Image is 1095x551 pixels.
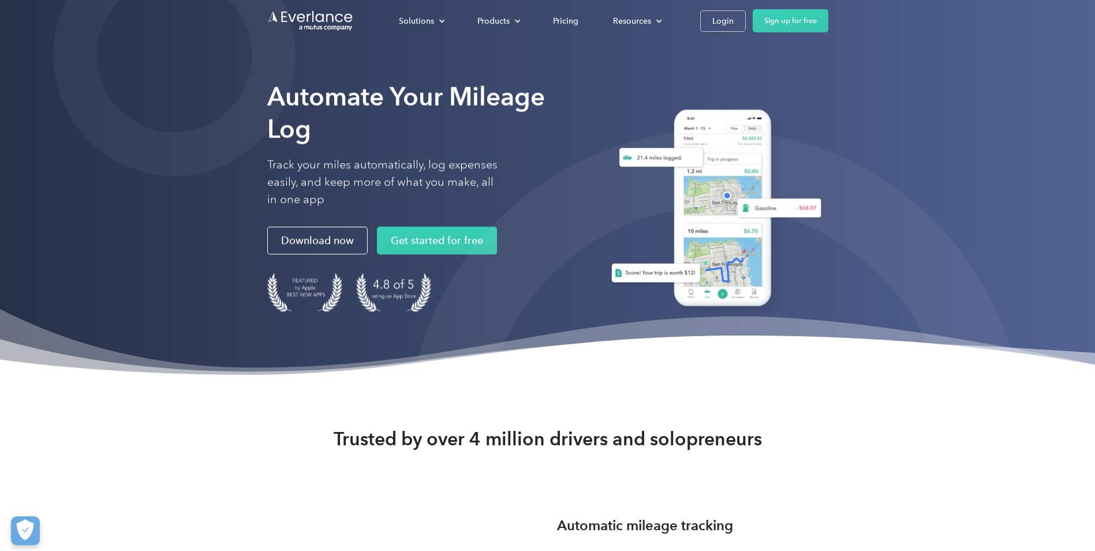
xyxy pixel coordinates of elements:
a: Download now [267,227,368,255]
div: Solutions [399,14,434,28]
div: Login [712,14,734,28]
a: Get started for free [377,227,497,255]
div: Products [466,11,530,31]
strong: Trusted by over 4 million drivers and solopreneurs [334,427,762,451]
button: Cookies Settings [11,516,40,545]
img: 4.9 out of 5 stars on the app store [356,273,431,312]
div: Solutions [387,11,454,31]
div: Resources [601,11,671,31]
a: Go to homepage [267,10,354,32]
p: Track your miles automatically, log expenses easily, and keep more of what you make, all in one app [267,157,498,209]
a: Sign up for free [753,9,828,32]
div: Products [477,14,510,28]
img: Badge for Featured by Apple Best New Apps [267,273,342,312]
a: Pricing [541,11,590,31]
strong: Automate Your Mileage Log [267,81,545,144]
h3: Automatic mileage tracking [557,515,733,536]
img: Everlance, mileage tracker app, expense tracking app [597,100,828,319]
div: Pricing [553,14,578,28]
a: Login [700,10,746,32]
div: Resources [613,14,651,28]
